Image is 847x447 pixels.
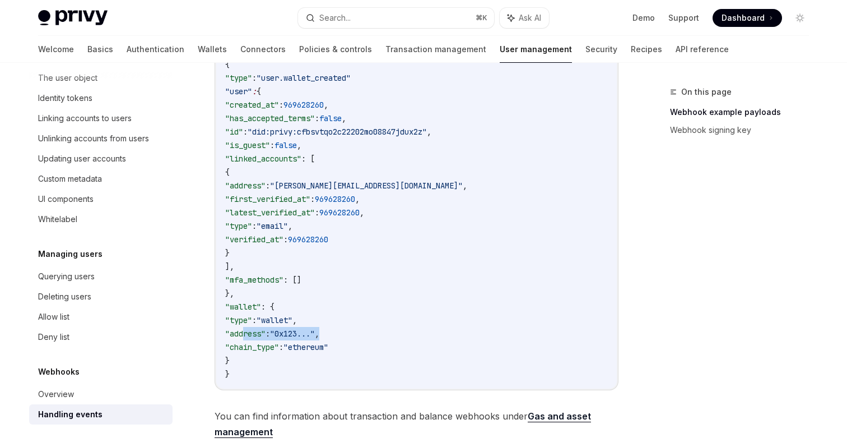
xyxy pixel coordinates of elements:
[676,36,729,63] a: API reference
[297,140,301,150] span: ,
[29,287,173,307] a: Deleting users
[38,247,103,261] h5: Managing users
[225,73,252,83] span: "type"
[38,10,108,26] img: light logo
[274,140,297,150] span: false
[38,408,103,421] div: Handling events
[632,12,655,24] a: Demo
[519,12,541,24] span: Ask AI
[225,127,243,137] span: "id"
[225,248,230,258] span: }
[29,88,173,108] a: Identity tokens
[225,315,252,325] span: "type"
[38,270,95,283] div: Querying users
[360,208,364,218] span: ,
[127,36,184,63] a: Authentication
[29,149,173,169] a: Updating user accounts
[29,108,173,128] a: Linking accounts to users
[257,73,351,83] span: "user.wallet_created"
[225,181,266,191] span: "address"
[252,73,257,83] span: :
[225,86,252,96] span: "user"
[225,329,266,339] span: "address"
[225,369,230,379] span: }
[38,213,77,226] div: Whitelabel
[38,36,74,63] a: Welcome
[315,329,319,339] span: ,
[198,36,227,63] a: Wallets
[29,169,173,189] a: Custom metadata
[38,152,126,165] div: Updating user accounts
[257,86,261,96] span: {
[315,194,355,204] span: 969628260
[225,208,315,218] span: "latest_verified_at"
[385,36,486,63] a: Transaction management
[225,342,279,352] span: "chain_type"
[225,234,283,245] span: "verified_at"
[29,404,173,425] a: Handling events
[463,181,467,191] span: ,
[670,121,818,139] a: Webhook signing key
[38,112,132,125] div: Linking accounts to users
[681,85,732,99] span: On this page
[292,315,297,325] span: ,
[713,9,782,27] a: Dashboard
[266,329,270,339] span: :
[288,221,292,231] span: ,
[225,288,234,298] span: },
[631,36,662,63] a: Recipes
[87,36,113,63] a: Basics
[288,234,328,245] span: 969628260
[225,302,261,312] span: "wallet"
[225,59,230,70] span: {
[252,315,257,325] span: :
[29,327,173,347] a: Deny list
[248,127,427,137] span: "did:privy:cfbsvtqo2c22202mo08847jdux2z"
[38,365,80,379] h5: Webhooks
[476,13,487,22] span: ⌘ K
[257,315,292,325] span: "wallet"
[270,140,274,150] span: :
[29,209,173,229] a: Whitelabel
[283,275,301,285] span: : []
[29,307,173,327] a: Allow list
[252,86,257,96] span: :
[225,113,315,123] span: "has_accepted_terms"
[225,275,283,285] span: "mfa_methods"
[225,100,279,110] span: "created_at"
[301,154,315,164] span: : [
[319,11,351,25] div: Search...
[668,12,699,24] a: Support
[225,356,230,366] span: }
[283,234,288,245] span: :
[261,302,274,312] span: : {
[38,192,94,206] div: UI components
[791,9,809,27] button: Toggle dark mode
[225,261,234,271] span: ],
[38,310,69,324] div: Allow list
[722,12,765,24] span: Dashboard
[342,113,346,123] span: ,
[315,208,319,218] span: :
[270,181,463,191] span: "[PERSON_NAME][EMAIL_ADDRESS][DOMAIN_NAME]"
[225,194,310,204] span: "first_verified_at"
[225,140,270,150] span: "is_guest"
[29,189,173,209] a: UI components
[240,36,286,63] a: Connectors
[279,100,283,110] span: :
[29,384,173,404] a: Overview
[252,221,257,231] span: :
[243,127,248,137] span: :
[585,36,617,63] a: Security
[38,172,102,186] div: Custom metadata
[38,290,91,303] div: Deleting users
[38,132,149,145] div: Unlinking accounts from users
[270,329,315,339] span: "0x123..."
[257,221,288,231] span: "email"
[38,330,69,344] div: Deny list
[225,221,252,231] span: "type"
[283,100,324,110] span: 969628260
[310,194,315,204] span: :
[29,266,173,287] a: Querying users
[283,342,328,352] span: "ethereum"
